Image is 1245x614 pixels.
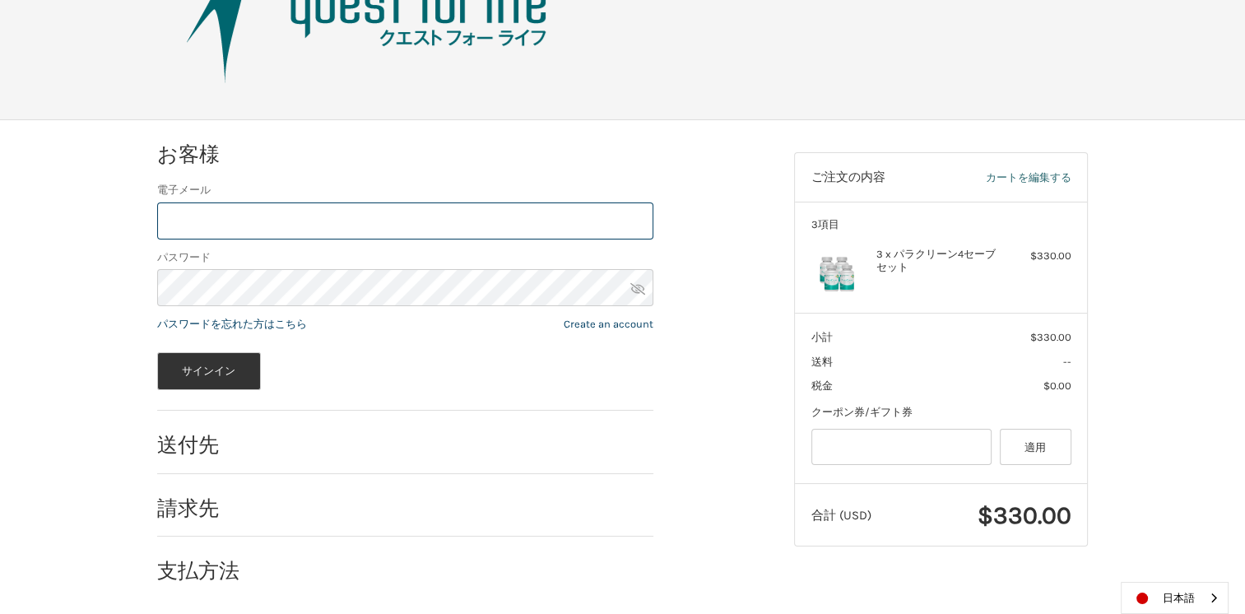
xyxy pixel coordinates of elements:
label: 電子メール [157,182,653,198]
span: $330.00 [1030,331,1071,343]
a: 日本語 [1122,583,1228,613]
button: 適用 [1000,429,1071,466]
span: 送料 [811,356,833,368]
span: $0.00 [1043,379,1071,392]
h2: お客様 [157,142,253,167]
div: $330.00 [1006,248,1071,264]
a: Create an account [564,318,653,330]
h2: 送付先 [157,432,253,458]
h4: 3 x パラクリーン4セーブセット [876,248,1002,275]
input: Gift Certificate or Coupon Code [811,429,992,466]
span: 税金 [811,379,833,392]
label: パスワード [157,249,653,266]
h2: 支払方法 [157,558,253,584]
h3: ご注文の内容 [811,170,932,186]
a: パスワードを忘れた方はこちら [157,318,307,330]
span: -- [1063,356,1071,368]
h2: 請求先 [157,495,253,521]
button: サインイン [157,352,261,390]
span: 小計 [811,331,833,343]
div: クーポン券/ギフト券 [811,404,1071,421]
span: $330.00 [978,500,1071,530]
a: カートを編集する [931,170,1071,186]
h3: 3項目 [811,218,1071,231]
aside: Language selected: 日本語 [1121,582,1229,614]
div: Language [1121,582,1229,614]
span: 合計 (USD) [811,508,871,523]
